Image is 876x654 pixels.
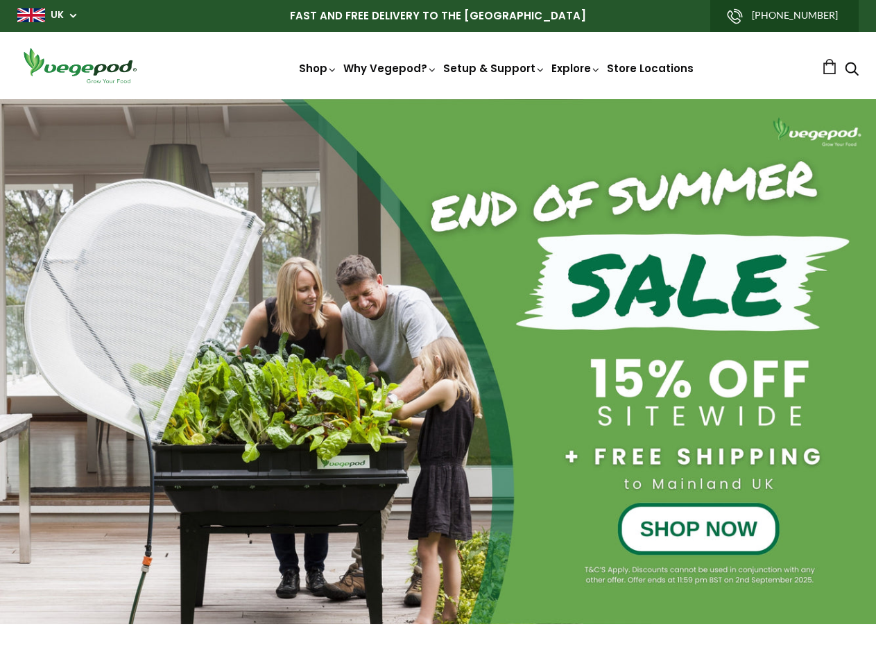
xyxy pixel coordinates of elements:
a: Explore [551,61,601,76]
img: gb_large.png [17,8,45,22]
a: UK [51,8,64,22]
img: Vegepod [17,46,142,85]
a: Store Locations [607,61,694,76]
a: Why Vegepod? [343,61,438,76]
a: Shop [299,61,338,76]
a: Setup & Support [443,61,546,76]
a: Search [845,63,859,78]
